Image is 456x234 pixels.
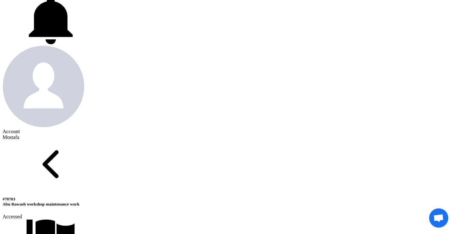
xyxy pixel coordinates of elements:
[3,202,79,206] span: Abu Rawash workshop maintenance work
[3,45,84,127] img: profile_test.png
[429,208,448,228] a: Open chat
[3,134,453,140] div: Mostafa
[3,197,453,202] div: #70703
[3,129,453,134] div: Account
[3,214,22,219] span: Accessed
[3,197,453,207] h5: Abu Rawash workshop maintenance work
